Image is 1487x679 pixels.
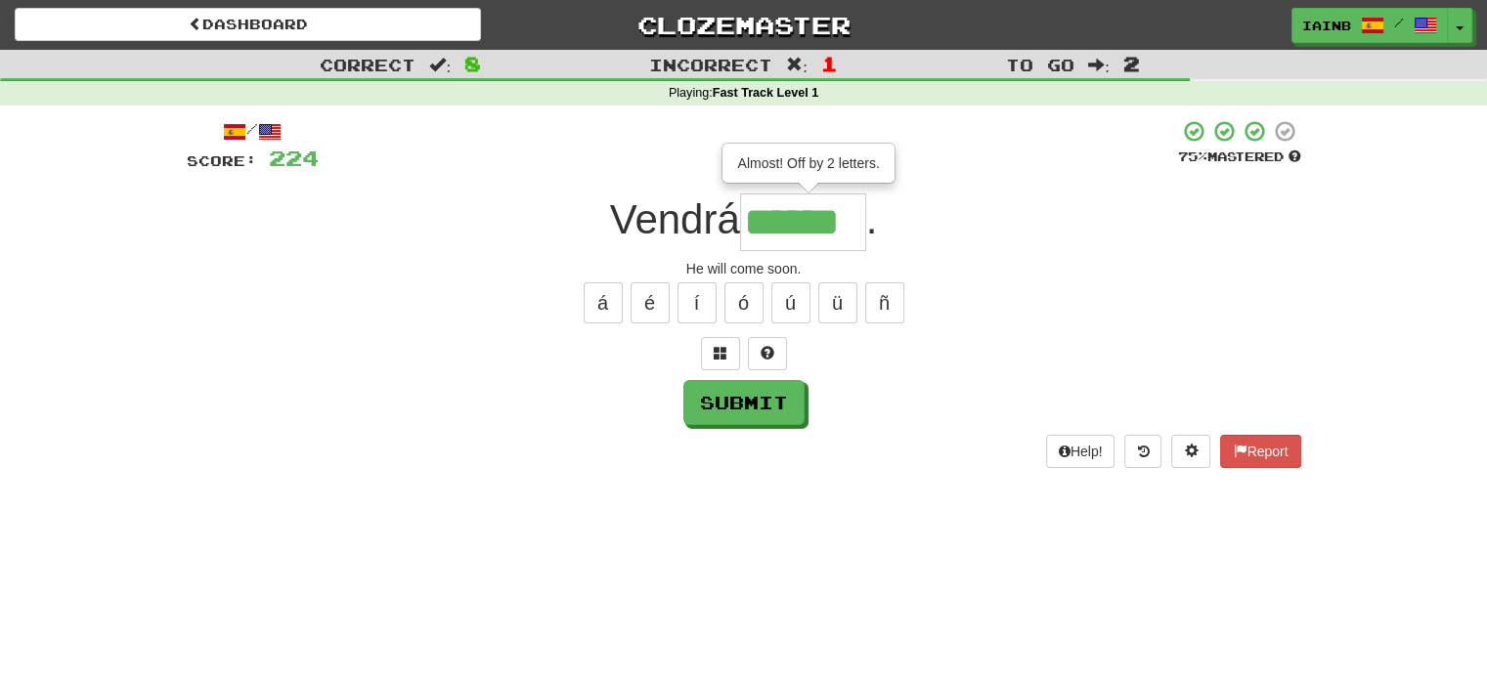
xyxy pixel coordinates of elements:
strong: Fast Track Level 1 [713,86,819,100]
button: ü [818,282,857,323]
button: Help! [1046,435,1115,468]
span: iainb [1302,17,1351,34]
span: / [1394,16,1404,29]
button: í [678,282,717,323]
span: Vendrá [610,196,740,242]
span: : [429,57,451,73]
button: é [631,282,670,323]
span: : [1088,57,1110,73]
button: Submit [683,380,805,425]
span: 8 [464,52,481,75]
span: 75 % [1178,149,1207,164]
a: iainb / [1291,8,1448,43]
span: . [866,196,878,242]
div: He will come soon. [187,259,1301,278]
div: Mastered [1178,149,1301,166]
button: ú [771,282,810,323]
span: Incorrect [649,55,772,74]
span: 1 [821,52,838,75]
button: Round history (alt+y) [1124,435,1161,468]
span: : [786,57,808,73]
div: / [187,119,319,144]
button: Single letter hint - you only get 1 per sentence and score half the points! alt+h [748,337,787,370]
button: ó [724,282,764,323]
span: 224 [269,146,319,170]
span: Correct [320,55,415,74]
button: á [584,282,623,323]
button: Switch sentence to multiple choice alt+p [701,337,740,370]
span: Score: [187,152,257,169]
a: Dashboard [15,8,481,41]
span: 2 [1123,52,1140,75]
a: Clozemaster [510,8,977,42]
button: ñ [865,282,904,323]
span: To go [1006,55,1074,74]
button: Report [1220,435,1300,468]
span: Almost! Off by 2 letters. [737,155,879,171]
